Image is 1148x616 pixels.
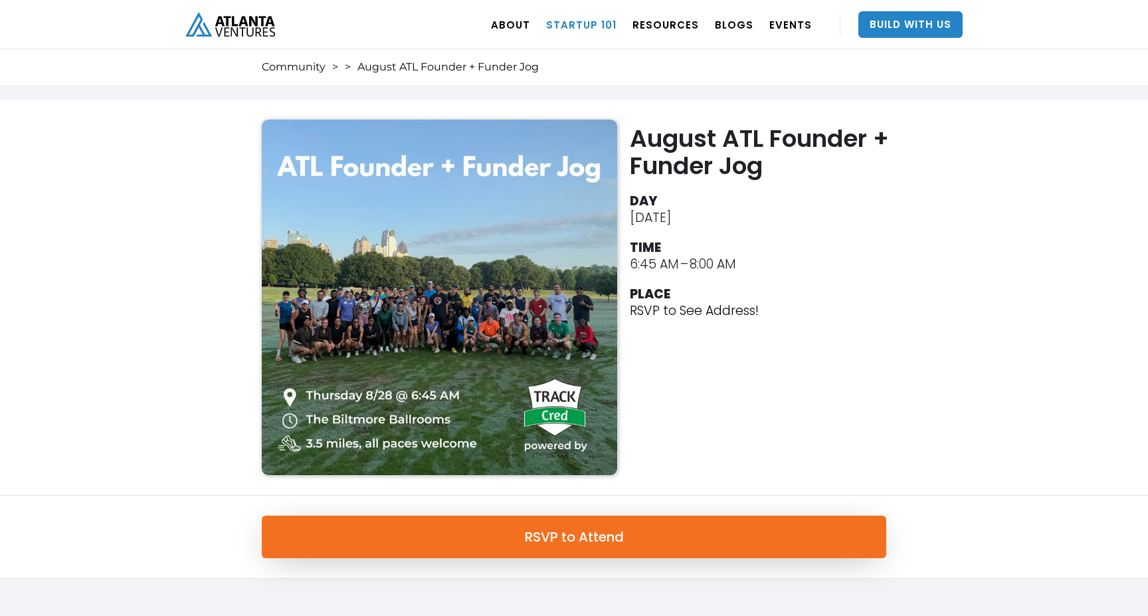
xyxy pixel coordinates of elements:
[632,6,699,43] a: RESOURCES
[769,6,812,43] a: EVENTS
[630,193,658,209] div: DAY
[690,256,736,272] div: 8:00 AM
[680,256,688,272] div: –
[858,11,963,38] a: Build With Us
[630,286,670,302] div: PLACE
[715,6,753,43] a: BLOGS
[630,209,671,226] div: [DATE]
[332,60,338,74] div: >
[491,6,530,43] a: ABOUT
[546,6,617,43] a: Startup 101
[630,302,759,319] p: RSVP to See Address!
[262,516,886,558] a: RSVP to Attend
[630,125,893,179] h2: August ATL Founder + Funder Jog
[262,60,326,74] a: Community
[357,60,539,74] div: August ATL Founder + Funder Jog
[345,60,351,74] div: >
[630,256,679,272] div: 6:45 AM
[630,239,661,256] div: TIME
